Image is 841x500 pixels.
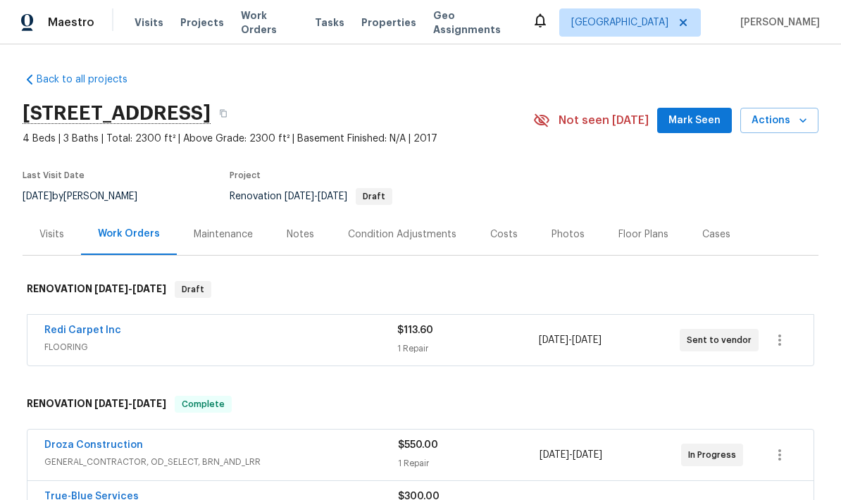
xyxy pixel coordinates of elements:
div: Maintenance [194,227,253,242]
h6: RENOVATION [27,281,166,298]
button: Actions [740,108,818,134]
span: [DATE] [539,335,568,345]
span: [DATE] [23,192,52,201]
span: Renovation [230,192,392,201]
div: 1 Repair [397,342,538,356]
h6: RENOVATION [27,396,166,413]
span: - [540,448,602,462]
span: [DATE] [573,450,602,460]
div: Cases [702,227,730,242]
span: Not seen [DATE] [559,113,649,127]
span: - [285,192,347,201]
span: $113.60 [397,325,433,335]
span: - [94,284,166,294]
button: Mark Seen [657,108,732,134]
div: Work Orders [98,227,160,241]
span: Project [230,171,261,180]
span: - [94,399,166,408]
span: [DATE] [572,335,602,345]
span: Complete [176,397,230,411]
span: $550.00 [398,440,438,450]
span: Draft [176,282,210,296]
span: [DATE] [132,284,166,294]
a: Back to all projects [23,73,158,87]
span: Sent to vendor [687,333,757,347]
span: Mark Seen [668,112,721,130]
div: by [PERSON_NAME] [23,188,154,205]
span: [DATE] [94,399,128,408]
span: [GEOGRAPHIC_DATA] [571,15,668,30]
span: [DATE] [94,284,128,294]
div: Condition Adjustments [348,227,456,242]
div: Floor Plans [618,227,668,242]
span: Maestro [48,15,94,30]
span: [DATE] [318,192,347,201]
div: 1 Repair [398,456,540,470]
span: Tasks [315,18,344,27]
span: [DATE] [540,450,569,460]
span: [DATE] [285,192,314,201]
span: 4 Beds | 3 Baths | Total: 2300 ft² | Above Grade: 2300 ft² | Basement Finished: N/A | 2017 [23,132,533,146]
div: RENOVATION [DATE]-[DATE]Complete [23,382,818,427]
div: Visits [39,227,64,242]
div: Photos [552,227,585,242]
a: Droza Construction [44,440,143,450]
span: FLOORING [44,340,397,354]
a: Redi Carpet Inc [44,325,121,335]
div: Notes [287,227,314,242]
span: [PERSON_NAME] [735,15,820,30]
div: RENOVATION [DATE]-[DATE]Draft [23,267,818,312]
span: [DATE] [132,399,166,408]
div: Costs [490,227,518,242]
span: GENERAL_CONTRACTOR, OD_SELECT, BRN_AND_LRR [44,455,398,469]
span: Properties [361,15,416,30]
span: - [539,333,602,347]
span: Draft [357,192,391,201]
span: Projects [180,15,224,30]
span: Work Orders [241,8,298,37]
span: Geo Assignments [433,8,515,37]
span: Visits [135,15,163,30]
span: Last Visit Date [23,171,85,180]
span: In Progress [688,448,742,462]
button: Copy Address [211,101,236,126]
span: Actions [752,112,807,130]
